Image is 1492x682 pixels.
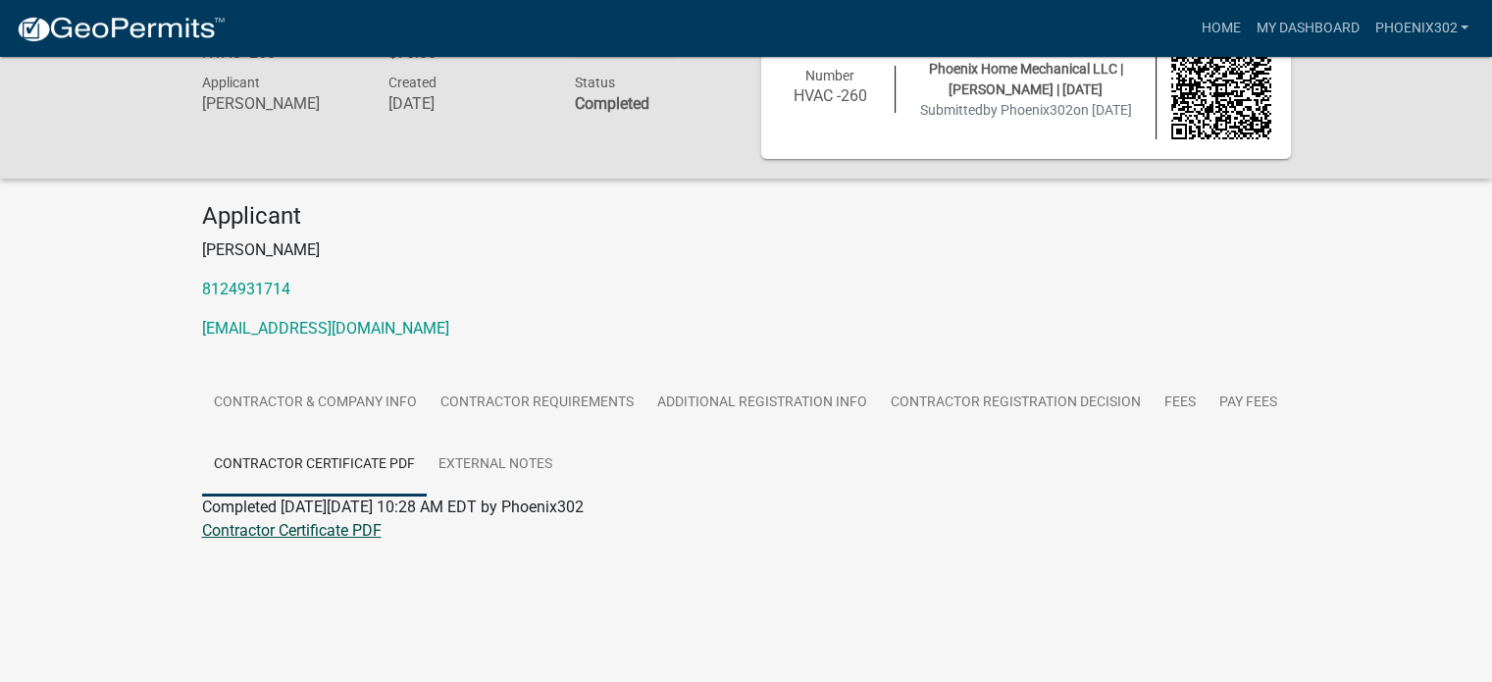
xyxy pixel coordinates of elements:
[1153,372,1208,435] a: Fees
[427,434,564,497] a: External Notes
[983,102,1073,118] span: by Phoenix302
[202,202,1291,231] h4: Applicant
[387,94,544,113] h6: [DATE]
[1248,10,1366,47] a: My Dashboard
[202,280,290,298] a: 8124931714
[805,68,854,83] span: Number
[429,372,645,435] a: Contractor Requirements
[920,102,1132,118] span: Submitted on [DATE]
[1208,372,1289,435] a: Pay Fees
[202,372,429,435] a: Contractor & Company Info
[387,75,436,90] span: Created
[202,238,1291,262] p: [PERSON_NAME]
[879,372,1153,435] a: Contractor Registration Decision
[202,498,584,516] span: Completed [DATE][DATE] 10:28 AM EDT by Phoenix302
[202,521,382,540] a: Contractor Certificate PDF
[781,86,881,105] h6: HVAC -260
[574,94,648,113] strong: Completed
[1193,10,1248,47] a: Home
[574,75,614,90] span: Status
[202,94,359,113] h6: [PERSON_NAME]
[202,75,260,90] span: Applicant
[929,61,1123,97] span: Phoenix Home Mechanical LLC | [PERSON_NAME] | [DATE]
[1366,10,1476,47] a: Phoenix302
[202,434,427,497] a: Contractor Certificate PDF
[1171,39,1271,139] img: QR code
[645,372,879,435] a: Additional Registration Info
[202,319,449,338] a: [EMAIL_ADDRESS][DOMAIN_NAME]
